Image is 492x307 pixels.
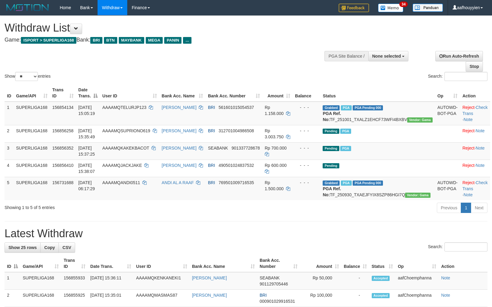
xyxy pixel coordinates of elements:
[52,163,74,168] span: 156856410
[190,255,257,272] th: Bank Acc. Name: activate to sort column ascending
[218,180,254,185] span: Copy 769501009716535 to clipboard
[407,117,433,123] span: Vendor URL: https://trx31.1velocity.biz
[5,84,14,102] th: ID
[295,104,318,110] div: - - -
[435,102,460,125] td: AUTOWD-BOT-PGA
[265,163,287,168] span: Rp 600.000
[372,54,401,59] span: None selected
[8,245,37,250] span: Show 25 rows
[162,163,197,168] a: [PERSON_NAME]
[208,105,215,110] span: BRI
[295,162,318,168] div: - - -
[341,272,369,290] td: -
[460,125,490,142] td: ·
[102,105,147,110] span: AAAAMQTELURJP123
[462,163,474,168] a: Reject
[134,290,189,307] td: AAAAMQMASMAS87
[78,146,95,157] span: [DATE] 15:37:25
[399,2,407,7] span: 34
[78,105,95,116] span: [DATE] 15:05:19
[262,84,293,102] th: Amount: activate to sort column ascending
[476,146,485,150] a: Note
[208,128,215,133] span: BRI
[444,242,487,251] input: Search:
[320,102,435,125] td: TF_251001_TXALZ1EHCF73WFI4BXBV
[5,202,201,211] div: Showing 1 to 5 of 5 entries
[5,125,14,142] td: 2
[5,142,14,160] td: 3
[324,51,368,61] div: PGA Site Balance /
[428,242,487,251] label: Search:
[20,272,61,290] td: SUPERLIGA168
[5,290,20,307] td: 2
[5,272,20,290] td: 1
[265,105,284,116] span: Rp 1.158.000
[5,177,14,200] td: 5
[52,180,74,185] span: 156731688
[372,276,390,281] span: Accepted
[435,84,460,102] th: Op: activate to sort column ascending
[119,37,144,44] span: MAYBANK
[159,84,206,102] th: Bank Acc. Name: activate to sort column ascending
[435,51,483,61] a: Run Auto-Refresh
[5,255,20,272] th: ID: activate to sort column descending
[100,84,159,102] th: User ID: activate to sort column ascending
[464,192,473,197] a: Note
[428,72,487,81] label: Search:
[20,290,61,307] td: SUPERLIGA168
[15,72,38,81] select: Showentries
[405,193,430,198] span: Vendor URL: https://trx31.1velocity.biz
[208,146,228,150] span: SEABANK
[441,293,450,298] a: Note
[295,128,318,134] div: - - -
[61,255,88,272] th: Trans ID: activate to sort column ascending
[339,4,369,12] img: Feedback.jpg
[323,129,339,134] span: Pending
[435,177,460,200] td: AUTOWD-BOT-PGA
[323,111,341,122] b: PGA Ref. No:
[5,22,322,34] h1: Withdraw List
[218,105,254,110] span: Copy 561601015054537 to clipboard
[323,186,341,197] b: PGA Ref. No:
[353,180,383,186] span: PGA Pending
[134,255,189,272] th: User ID: activate to sort column ascending
[5,242,41,253] a: Show 25 rows
[78,163,95,174] span: [DATE] 15:38:07
[462,128,474,133] a: Reject
[395,272,439,290] td: aafChoemphanna
[14,125,50,142] td: SUPERLIGA168
[62,245,71,250] span: CSV
[20,255,61,272] th: Game/API: activate to sort column ascending
[90,37,102,44] span: BRI
[437,203,461,213] a: Previous
[218,128,254,133] span: Copy 312701004986508 to clipboard
[462,180,474,185] a: Reject
[61,272,88,290] td: 156855933
[5,72,51,81] label: Show entries
[462,146,474,150] a: Reject
[78,180,95,191] span: [DATE] 06:17:29
[460,102,490,125] td: · ·
[320,84,435,102] th: Status
[265,146,287,150] span: Rp 700.000
[462,105,487,116] a: Check Trans
[323,163,339,168] span: Pending
[61,290,88,307] td: 156855925
[5,37,322,43] h4: Game: Bank:
[88,255,134,272] th: Date Trans.: activate to sort column ascending
[102,146,149,150] span: AAAAMQKAKEKBACOT
[464,117,473,122] a: Note
[471,203,487,213] a: Next
[295,145,318,151] div: - - -
[5,160,14,177] td: 4
[293,84,321,102] th: Balance
[162,128,197,133] a: [PERSON_NAME]
[369,255,396,272] th: Status: activate to sort column ascending
[476,128,485,133] a: Note
[300,255,341,272] th: Amount: activate to sort column ascending
[102,128,150,133] span: AAAAMQSUPRIONO619
[52,105,74,110] span: 156854134
[102,163,142,168] span: AAAAMQJACKJAKE
[78,128,95,139] span: [DATE] 15:35:49
[162,180,194,185] a: ANDI AL A RAAF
